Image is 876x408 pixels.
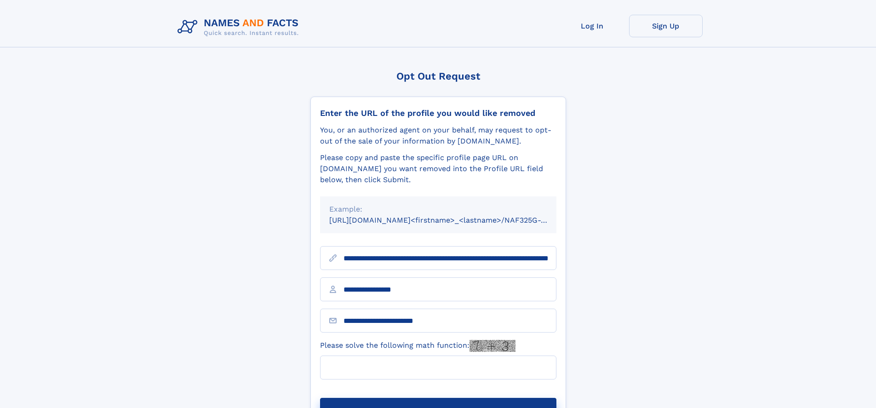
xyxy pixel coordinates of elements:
a: Sign Up [629,15,703,37]
img: Logo Names and Facts [174,15,306,40]
div: You, or an authorized agent on your behalf, may request to opt-out of the sale of your informatio... [320,125,556,147]
a: Log In [555,15,629,37]
div: Please copy and paste the specific profile page URL on [DOMAIN_NAME] you want removed into the Pr... [320,152,556,185]
label: Please solve the following math function: [320,340,515,352]
div: Opt Out Request [310,70,566,82]
div: Example: [329,204,547,215]
small: [URL][DOMAIN_NAME]<firstname>_<lastname>/NAF325G-xxxxxxxx [329,216,574,224]
div: Enter the URL of the profile you would like removed [320,108,556,118]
